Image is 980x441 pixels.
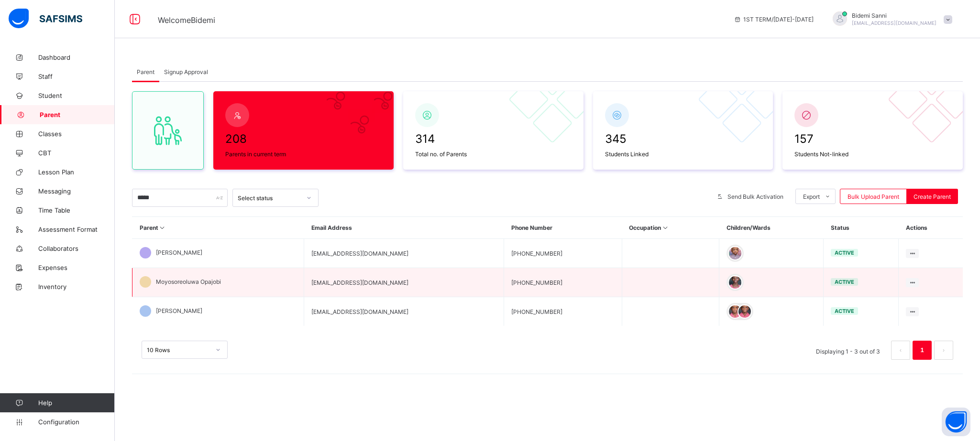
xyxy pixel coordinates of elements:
[727,193,783,200] span: Send Bulk Activation
[719,217,824,239] th: Children/Wards
[304,268,504,297] td: [EMAIL_ADDRESS][DOMAIN_NAME]
[504,268,622,297] td: [PHONE_NUMBER]
[38,399,114,407] span: Help
[848,193,899,200] span: Bulk Upload Parent
[794,151,951,158] span: Students Not-linked
[132,217,304,239] th: Parent
[852,12,936,19] span: Bidemi Sanni
[917,344,926,356] a: 1
[158,15,215,25] span: Welcome Bidemi
[891,341,910,360] button: prev page
[823,11,957,27] div: BidemiSanni
[942,408,970,436] button: Open asap
[38,168,115,176] span: Lesson Plan
[137,68,154,75] span: Parent
[238,194,301,202] div: Select status
[304,239,504,268] td: [EMAIL_ADDRESS][DOMAIN_NAME]
[504,239,622,268] td: [PHONE_NUMBER]
[803,193,820,200] span: Export
[156,249,202,256] span: [PERSON_NAME]
[304,217,504,239] th: Email Address
[38,418,114,426] span: Configuration
[899,217,963,239] th: Actions
[38,187,115,195] span: Messaging
[38,54,115,61] span: Dashboard
[147,346,210,354] div: 10 Rows
[38,73,115,80] span: Staff
[415,132,572,146] span: 314
[852,20,936,26] span: [EMAIL_ADDRESS][DOMAIN_NAME]
[38,206,115,214] span: Time Table
[164,68,208,75] span: Signup Approval
[158,224,166,231] i: Sort in Ascending Order
[934,341,953,360] button: next page
[934,341,953,360] li: 下一页
[605,132,761,146] span: 345
[415,151,572,158] span: Total no. of Parents
[38,226,115,233] span: Assessment Format
[38,92,115,99] span: Student
[40,111,115,118] span: Parent
[9,9,82,29] img: safsims
[622,217,719,239] th: Occupation
[605,151,761,158] span: Students Linked
[504,217,622,239] th: Phone Number
[794,132,951,146] span: 157
[225,151,382,158] span: Parents in current term
[835,308,854,314] span: active
[38,283,115,290] span: Inventory
[38,245,115,252] span: Collaborators
[835,249,854,256] span: active
[504,297,622,326] td: [PHONE_NUMBER]
[734,16,814,23] span: session/term information
[913,341,932,360] li: 1
[38,264,115,271] span: Expenses
[156,307,202,314] span: [PERSON_NAME]
[661,224,669,231] i: Sort in Ascending Order
[835,279,854,285] span: active
[225,132,382,146] span: 208
[156,278,221,285] span: Moyosoreoluwa Opajobi
[824,217,899,239] th: Status
[891,341,910,360] li: 上一页
[38,149,115,157] span: CBT
[304,297,504,326] td: [EMAIL_ADDRESS][DOMAIN_NAME]
[914,193,951,200] span: Create Parent
[809,341,887,360] li: Displaying 1 - 3 out of 3
[38,130,115,138] span: Classes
